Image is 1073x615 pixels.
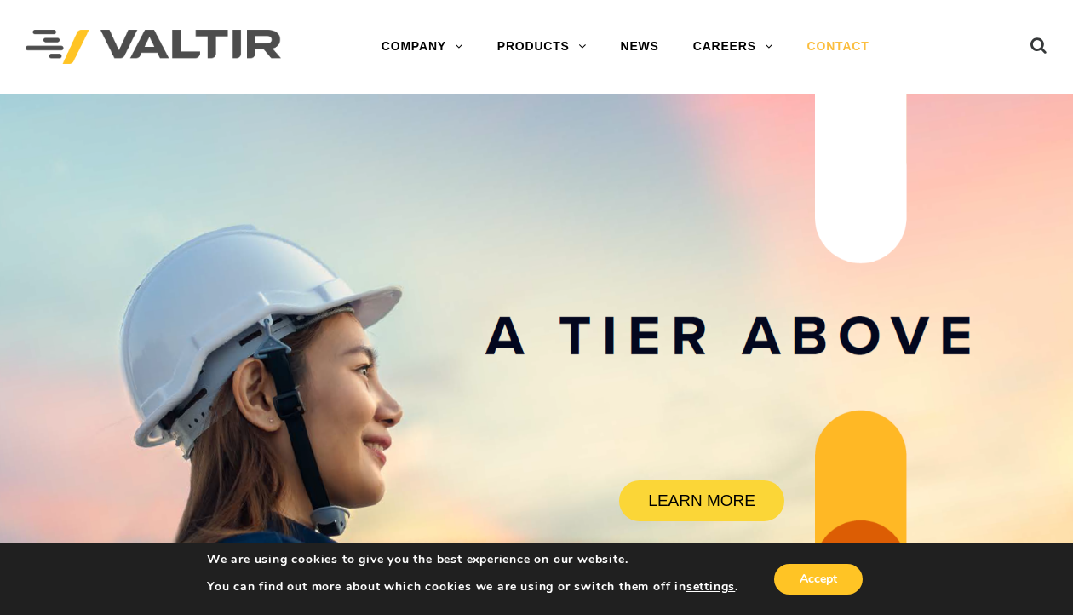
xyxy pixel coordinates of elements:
a: PRODUCTS [480,30,604,64]
button: Accept [774,564,863,595]
p: We are using cookies to give you the best experience on our website. [207,552,738,567]
a: COMPANY [364,30,480,64]
a: NEWS [604,30,676,64]
a: CAREERS [676,30,790,64]
a: CONTACT [790,30,887,64]
p: You can find out more about which cookies we are using or switch them off in . [207,579,738,595]
button: settings [686,579,735,595]
img: Valtir [26,30,281,65]
a: LEARN MORE [619,480,783,521]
